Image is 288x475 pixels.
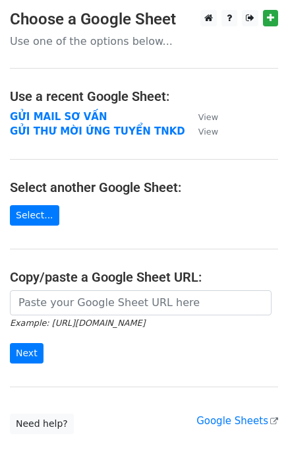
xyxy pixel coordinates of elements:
[10,88,278,104] h4: Use a recent Google Sheet:
[10,414,74,434] a: Need help?
[10,205,59,226] a: Select...
[10,318,145,328] small: Example: [URL][DOMAIN_NAME]
[196,415,278,427] a: Google Sheets
[10,343,43,364] input: Next
[10,125,185,137] a: GỬI THƯ MỜI ỨNG TUYỂN TNKD
[10,290,272,315] input: Paste your Google Sheet URL here
[198,127,218,137] small: View
[10,179,278,195] h4: Select another Google Sheet:
[198,112,218,122] small: View
[10,111,107,123] a: GỬI MAIL SƠ VẤN
[10,269,278,285] h4: Copy/paste a Google Sheet URL:
[185,125,218,137] a: View
[185,111,218,123] a: View
[10,34,278,48] p: Use one of the options below...
[10,10,278,29] h3: Choose a Google Sheet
